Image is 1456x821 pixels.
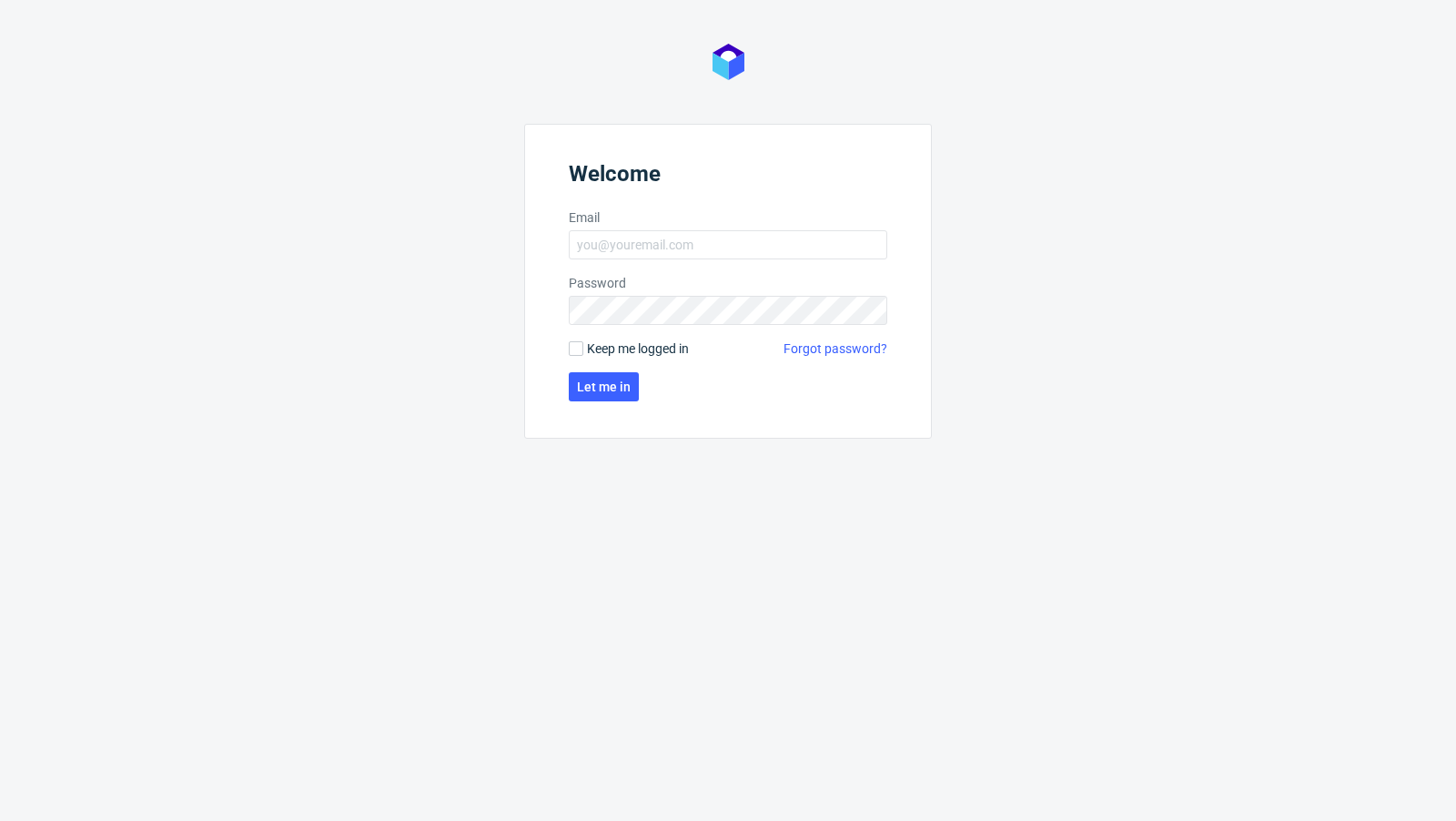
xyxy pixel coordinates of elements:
[569,161,887,194] header: Welcome
[577,380,631,393] span: Let me in
[569,230,887,259] input: you@youremail.com
[587,340,689,358] span: Keep me logged in
[569,208,887,227] label: Email
[569,372,639,401] button: Let me in
[569,274,887,292] label: Password
[784,340,887,358] a: Forgot password?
